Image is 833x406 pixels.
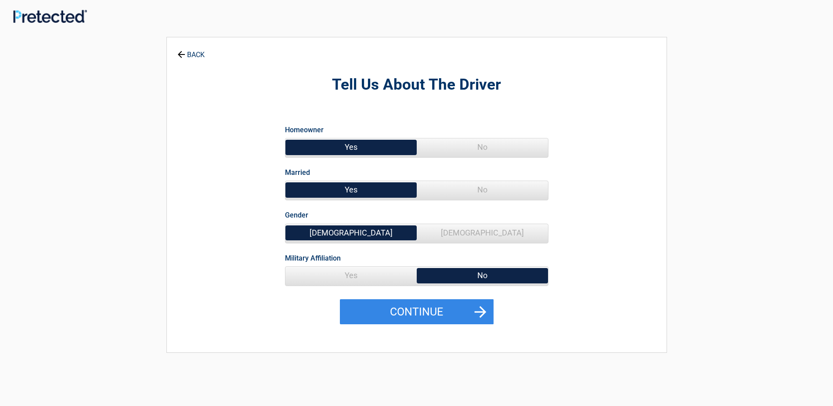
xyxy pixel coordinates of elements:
span: [DEMOGRAPHIC_DATA] [417,224,548,242]
span: No [417,267,548,284]
span: [DEMOGRAPHIC_DATA] [285,224,417,242]
span: Yes [285,138,417,156]
a: BACK [176,43,206,58]
label: Gender [285,209,308,221]
span: Yes [285,267,417,284]
span: No [417,181,548,199]
label: Military Affiliation [285,252,341,264]
button: Continue [340,299,494,325]
label: Married [285,167,310,178]
img: Main Logo [13,10,87,23]
span: No [417,138,548,156]
label: Homeowner [285,124,324,136]
span: Yes [285,181,417,199]
h2: Tell Us About The Driver [215,75,618,95]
